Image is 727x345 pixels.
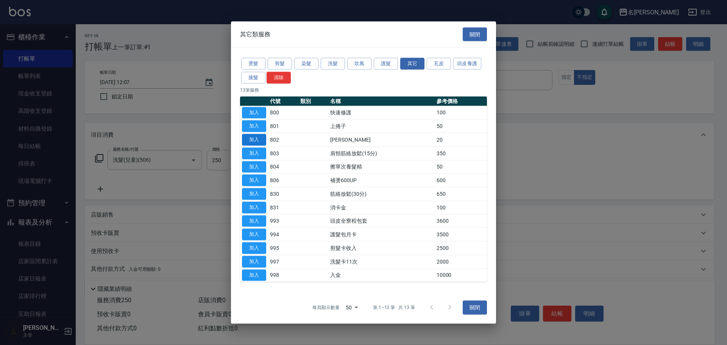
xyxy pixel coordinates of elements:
[242,147,266,159] button: 加入
[400,58,424,70] button: 其它
[242,175,266,186] button: 加入
[268,187,298,201] td: 830
[435,147,487,160] td: 350
[241,58,265,70] button: 燙髮
[343,297,361,318] div: 50
[328,173,434,187] td: 補燙600UP
[242,256,266,267] button: 加入
[242,229,266,240] button: 加入
[242,215,266,227] button: 加入
[435,269,487,282] td: 10000
[321,58,345,70] button: 洗髮
[242,269,266,281] button: 加入
[242,107,266,119] button: 加入
[328,147,434,160] td: 肩頸筋絡放鬆(15分)
[268,173,298,187] td: 806
[242,242,266,254] button: 加入
[267,72,291,83] button: 清除
[242,201,266,213] button: 加入
[328,160,434,174] td: 擦單次養髮精
[435,96,487,106] th: 參考價格
[242,120,266,132] button: 加入
[435,187,487,201] td: 650
[374,58,398,70] button: 護髮
[463,301,487,315] button: 關閉
[268,133,298,147] td: 802
[328,201,434,214] td: 消卡金
[328,255,434,269] td: 洗髮卡11次
[268,58,292,70] button: 剪髮
[268,214,298,228] td: 993
[268,255,298,269] td: 997
[328,187,434,201] td: 筋絡放鬆(30分)
[435,119,487,133] td: 50
[328,269,434,282] td: 入金
[268,201,298,214] td: 831
[328,241,434,255] td: 剪髮卡收入
[453,58,481,70] button: 頭皮養護
[463,27,487,41] button: 關閉
[328,96,434,106] th: 名稱
[435,228,487,241] td: 3500
[312,304,340,311] p: 每頁顯示數量
[242,161,266,173] button: 加入
[435,214,487,228] td: 3600
[268,160,298,174] td: 804
[268,106,298,120] td: 800
[435,133,487,147] td: 20
[347,58,371,70] button: 吹風
[268,147,298,160] td: 803
[242,188,266,200] button: 加入
[241,72,265,83] button: 接髮
[240,30,270,38] span: 其它類服務
[435,201,487,214] td: 100
[373,304,415,311] p: 第 1–13 筆 共 13 筆
[268,228,298,241] td: 994
[268,96,298,106] th: 代號
[328,119,434,133] td: 上捲子
[435,173,487,187] td: 600
[298,96,329,106] th: 類別
[435,160,487,174] td: 50
[435,241,487,255] td: 2500
[328,133,434,147] td: [PERSON_NAME]
[240,86,487,93] p: 13 筆服務
[427,58,451,70] button: 瓦皮
[328,214,434,228] td: 頭皮全寮程包套
[294,58,318,70] button: 染髮
[328,106,434,120] td: 快速修護
[242,134,266,146] button: 加入
[268,241,298,255] td: 995
[268,119,298,133] td: 801
[268,269,298,282] td: 998
[328,228,434,241] td: 護髮包月卡
[435,106,487,120] td: 100
[435,255,487,269] td: 2000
